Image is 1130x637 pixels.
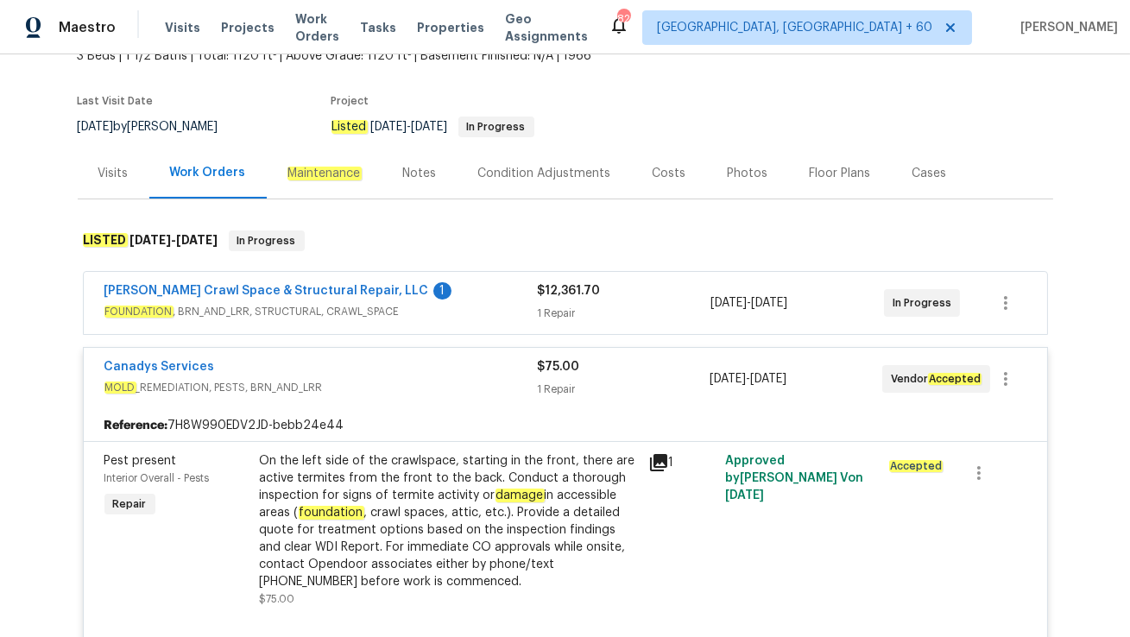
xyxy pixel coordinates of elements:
span: Vendor [891,370,988,388]
em: damage [496,489,545,502]
span: [DATE] [725,489,764,501]
div: Notes [403,165,437,182]
span: [DATE] [371,121,407,133]
span: $75.00 [260,594,295,604]
div: Cases [912,165,947,182]
em: Accepted [928,373,982,385]
div: 828 [617,10,629,28]
em: FOUNDATION [104,306,174,318]
div: Condition Adjustments [478,165,611,182]
b: Reference: [104,417,168,434]
em: MOLD [104,382,136,394]
div: 1 Repair [537,381,710,398]
span: In Progress [230,232,303,249]
span: Pest present [104,455,177,467]
span: - [710,294,787,312]
span: In Progress [460,122,533,132]
div: 1 [648,452,716,473]
div: 1 Repair [538,305,711,322]
em: Maintenance [287,167,362,180]
span: Visits [165,19,200,36]
span: [DATE] [750,373,786,385]
span: _REMEDIATION, PESTS, BRN_AND_LRR [104,379,537,396]
span: Tasks [360,22,396,34]
div: On the left side of the crawlspace, starting in the front, there are active termites from the fro... [260,452,638,590]
span: [DATE] [710,297,747,309]
span: [DATE] [130,234,172,246]
div: Floor Plans [810,165,871,182]
span: [DATE] [78,121,114,133]
span: - [710,370,786,388]
span: Geo Assignments [505,10,588,45]
div: Work Orders [170,164,246,181]
span: [DATE] [751,297,787,309]
em: LISTED [83,233,128,247]
span: - [130,234,218,246]
span: Projects [221,19,275,36]
span: - [371,121,448,133]
div: LISTED [DATE]-[DATE]In Progress [78,213,1053,268]
a: [PERSON_NAME] Crawl Space & Structural Repair, LLC [104,285,429,297]
span: 3 Beds | 1 1/2 Baths | Total: 1120 ft² | Above Grade: 1120 ft² | Basement Finished: N/A | 1966 [78,47,704,65]
em: Listed [331,120,368,134]
span: [DATE] [177,234,218,246]
span: Work Orders [295,10,339,45]
em: foundation [299,506,364,520]
div: Costs [653,165,686,182]
div: by [PERSON_NAME] [78,117,239,137]
span: $75.00 [537,361,579,373]
span: [PERSON_NAME] [1013,19,1118,36]
div: Visits [98,165,129,182]
span: Properties [417,19,484,36]
span: In Progress [893,294,958,312]
span: $12,361.70 [538,285,601,297]
em: Accepted [889,460,943,472]
span: [DATE] [412,121,448,133]
span: Last Visit Date [78,96,154,106]
span: [DATE] [710,373,746,385]
span: Repair [106,495,154,513]
span: [GEOGRAPHIC_DATA], [GEOGRAPHIC_DATA] + 60 [657,19,932,36]
div: Photos [728,165,768,182]
a: Canadys Services [104,361,215,373]
span: Project [331,96,369,106]
span: , BRN_AND_LRR, STRUCTURAL, CRAWL_SPACE [104,303,538,320]
span: Maestro [59,19,116,36]
span: Approved by [PERSON_NAME] V on [725,455,863,501]
span: Interior Overall - Pests [104,473,210,483]
div: 7H8W990EDV2JD-bebb24e44 [84,410,1047,441]
div: 1 [433,282,451,300]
